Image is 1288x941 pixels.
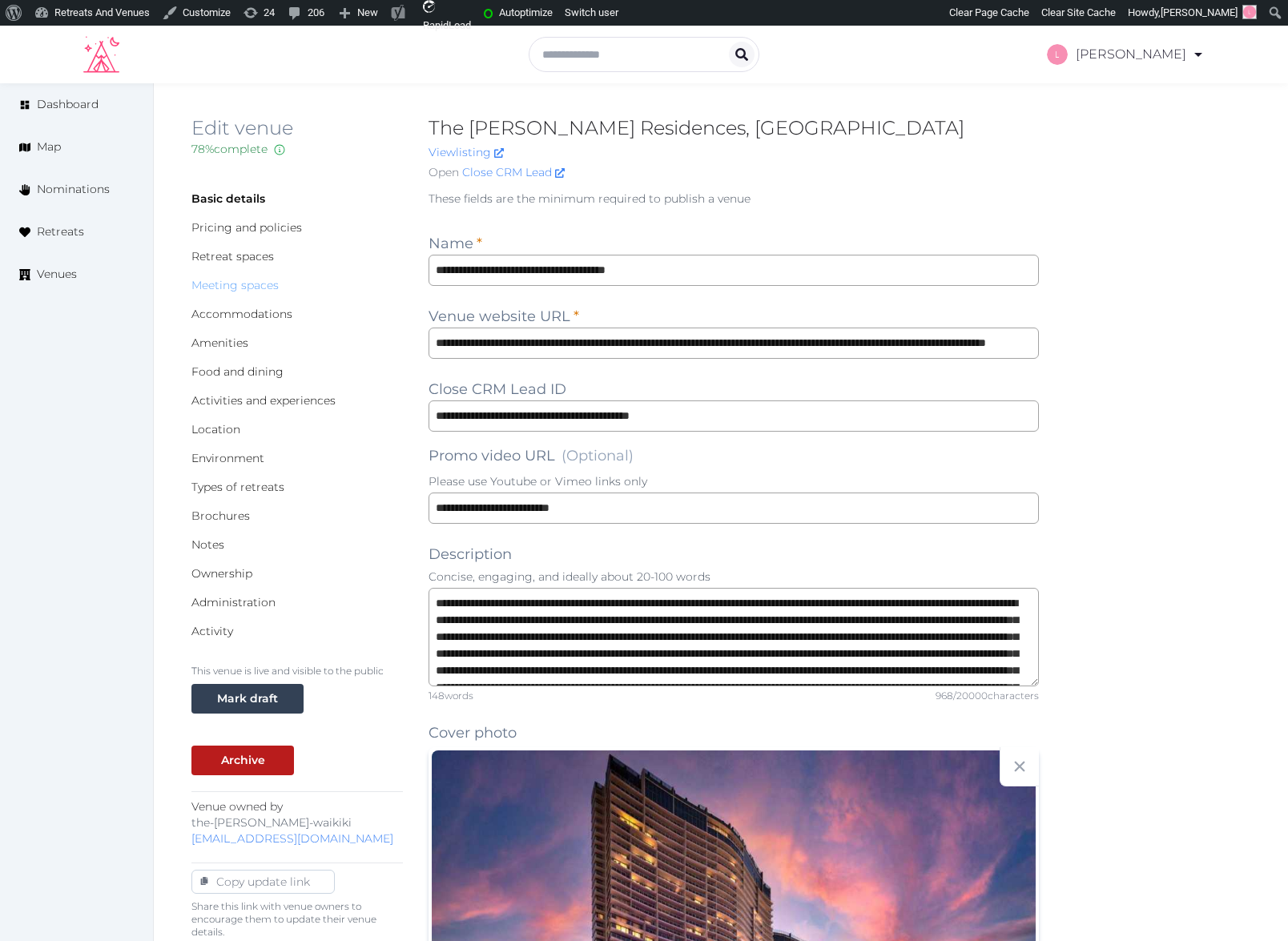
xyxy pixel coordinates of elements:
[462,164,565,181] a: Close CRM Lead
[429,305,579,328] label: Venue website URL
[191,595,276,609] a: Administration
[191,798,403,846] p: Venue owned by
[221,752,265,769] div: Archive
[1161,6,1238,18] span: [PERSON_NAME]
[191,831,393,846] a: [EMAIL_ADDRESS][DOMAIN_NAME]
[191,393,336,408] a: Activities and experiences
[191,900,403,939] p: Share this link with venue owners to encourage them to update their venue details.
[191,451,264,465] a: Environment
[191,191,265,206] a: Basic details
[191,566,252,581] a: Ownership
[429,164,459,181] span: Open
[191,249,274,263] a: Retreat spaces
[429,473,1038,489] p: Please use Youtube or Vimeo links only
[191,815,352,830] span: the-[PERSON_NAME]-waikiki
[429,115,1038,141] h2: The [PERSON_NAME] Residences, [GEOGRAPHIC_DATA]
[429,444,634,467] label: Promo video URL
[217,690,278,707] div: Mark draft
[191,422,240,436] a: Location
[191,220,302,235] a: Pricing and policies
[429,191,1038,207] p: These fields are the minimum required to publish a venue
[429,232,482,255] label: Name
[191,509,250,523] a: Brochures
[949,6,1029,18] span: Clear Page Cache
[191,278,279,292] a: Meeting spaces
[191,746,294,775] button: Archive
[191,336,248,350] a: Amenities
[429,690,473,702] div: 148 words
[191,307,292,321] a: Accommodations
[191,870,335,894] button: Copy update link
[191,537,224,552] a: Notes
[1041,6,1116,18] span: Clear Site Cache
[37,266,77,283] span: Venues
[210,874,316,890] div: Copy update link
[191,115,403,141] h2: Edit venue
[429,378,566,400] label: Close CRM Lead ID
[191,624,233,638] a: Activity
[37,223,84,240] span: Retreats
[37,181,110,198] span: Nominations
[191,364,284,379] a: Food and dining
[429,543,512,565] label: Description
[561,447,634,464] span: (Optional)
[191,142,268,156] span: 78 % complete
[37,96,99,113] span: Dashboard
[37,139,61,155] span: Map
[191,665,403,678] p: This venue is live and visible to the public
[1047,32,1205,77] a: [PERSON_NAME]
[429,569,1038,585] p: Concise, engaging, and ideally about 20-100 words
[429,722,517,744] label: Cover photo
[429,145,504,159] a: Viewlisting
[936,690,1039,702] div: 968 / 20000 characters
[191,684,304,714] button: Mark draft
[191,480,284,494] a: Types of retreats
